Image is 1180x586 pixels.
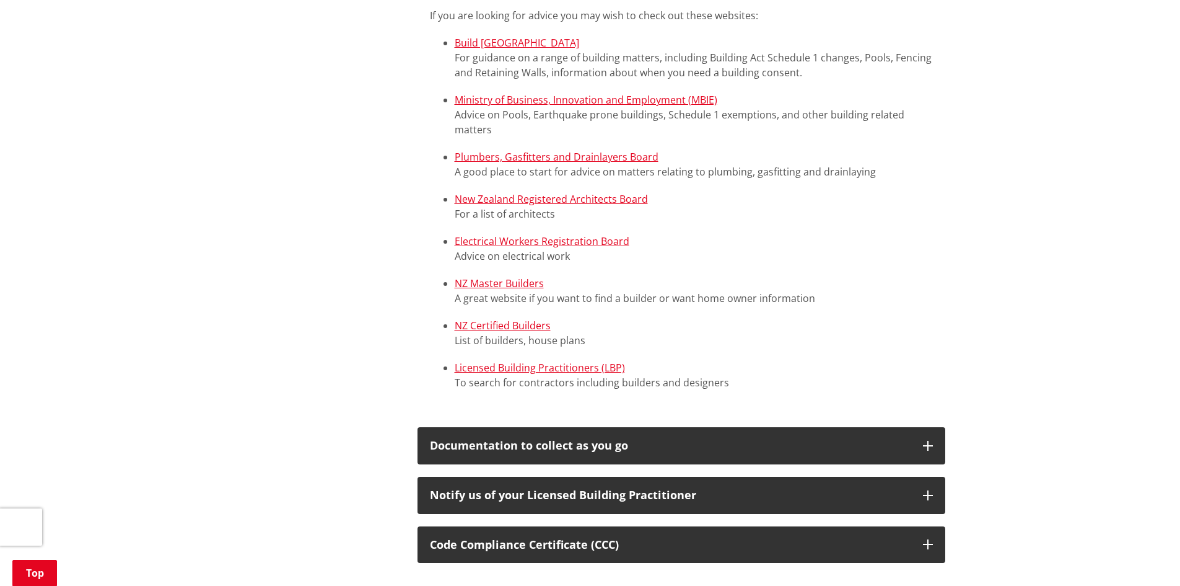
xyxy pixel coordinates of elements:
[455,150,658,164] a: Plumbers, Gasfitters and Drainlayers Board
[455,92,933,137] li: Advice on Pools, Earthquake prone buildings, Schedule 1 exemptions, and other building related ma...
[430,539,911,551] p: Code Compliance Certificate (CCC)
[430,440,911,452] div: Documentation to collect as you go
[455,149,933,179] li: A good place to start for advice on matters relating to plumbing, gasfitting and drainlaying
[1123,534,1168,579] iframe: Messenger Launcher
[455,192,933,221] li: For a list of architects
[455,318,933,348] li: List of builders, house plans
[417,526,945,564] button: Code Compliance Certificate (CCC)
[455,93,717,107] a: Ministry of Business, Innovation and Employment (MBIE)
[455,361,625,375] a: Licensed Building Practitioners (LBP)
[455,35,933,80] li: For guidance on a range of building matters, including Building Act Schedule 1 changes, Pools, Fe...
[455,36,579,50] a: Build [GEOGRAPHIC_DATA]
[430,8,933,23] p: If you are looking for advice you may wish to check out these websites:
[455,234,933,264] li: Advice on electrical work
[455,234,629,248] a: Electrical Workers Registration Board
[455,192,648,206] a: New Zealand Registered Architects Board
[430,489,911,502] div: Notify us of your Licensed Building Practitioner
[417,477,945,514] button: Notify us of your Licensed Building Practitioner
[455,319,551,332] a: NZ Certified Builders
[12,560,57,586] a: Top
[455,276,933,306] li: A great website if you want to find a builder or want home owner information
[455,360,933,390] li: To search for contractors including builders and designers
[455,277,544,290] a: NZ Master Builders
[417,427,945,464] button: Documentation to collect as you go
